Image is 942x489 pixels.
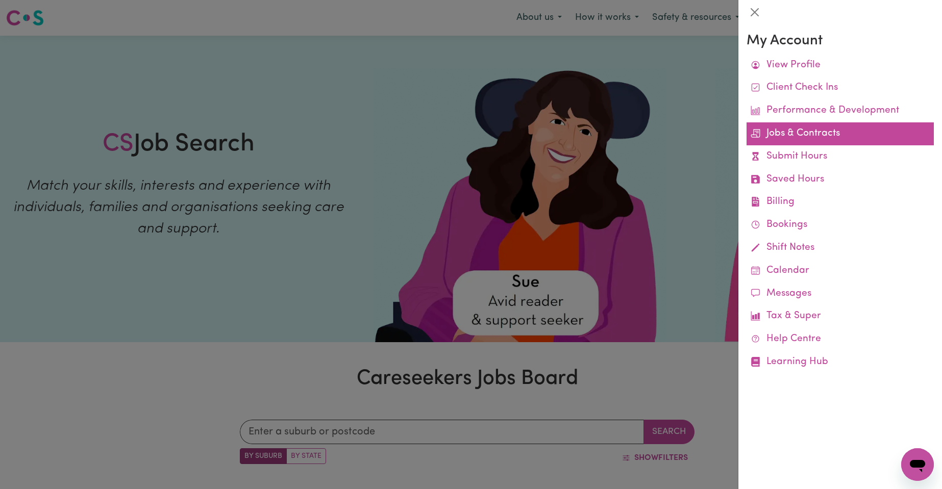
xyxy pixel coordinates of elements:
[747,351,934,374] a: Learning Hub
[747,237,934,260] a: Shift Notes
[747,54,934,77] a: View Profile
[747,214,934,237] a: Bookings
[747,122,934,145] a: Jobs & Contracts
[747,76,934,99] a: Client Check Ins
[747,99,934,122] a: Performance & Development
[747,282,934,305] a: Messages
[747,191,934,214] a: Billing
[747,260,934,282] a: Calendar
[747,328,934,351] a: Help Centre
[747,4,763,20] button: Close
[747,145,934,168] a: Submit Hours
[747,33,934,50] h3: My Account
[901,448,934,481] iframe: Button to launch messaging window
[747,168,934,191] a: Saved Hours
[747,305,934,328] a: Tax & Super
